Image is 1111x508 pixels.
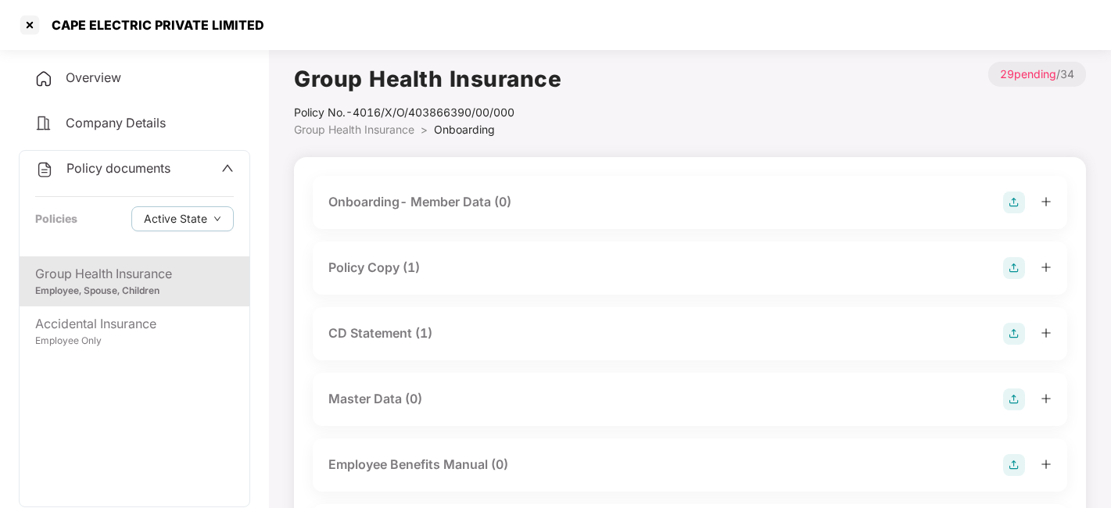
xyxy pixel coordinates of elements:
[1041,393,1052,404] span: plus
[1041,327,1052,338] span: plus
[35,264,234,284] div: Group Health Insurance
[221,162,234,174] span: up
[42,17,264,33] div: CAPE ELECTRIC PRIVATE LIMITED
[213,215,221,224] span: down
[434,123,495,136] span: Onboarding
[1003,257,1025,279] img: svg+xml;base64,PHN2ZyB4bWxucz0iaHR0cDovL3d3dy53My5vcmcvMjAwMC9zdmciIHdpZHRoPSIyOCIgaGVpZ2h0PSIyOC...
[66,70,121,85] span: Overview
[328,258,420,277] div: Policy Copy (1)
[35,334,234,349] div: Employee Only
[131,206,234,231] button: Active Statedown
[328,324,432,343] div: CD Statement (1)
[1000,67,1056,80] span: 29 pending
[1041,459,1052,470] span: plus
[421,123,428,136] span: >
[66,115,166,131] span: Company Details
[35,284,234,299] div: Employee, Spouse, Children
[1003,454,1025,476] img: svg+xml;base64,PHN2ZyB4bWxucz0iaHR0cDovL3d3dy53My5vcmcvMjAwMC9zdmciIHdpZHRoPSIyOCIgaGVpZ2h0PSIyOC...
[34,70,53,88] img: svg+xml;base64,PHN2ZyB4bWxucz0iaHR0cDovL3d3dy53My5vcmcvMjAwMC9zdmciIHdpZHRoPSIyNCIgaGVpZ2h0PSIyNC...
[294,104,561,121] div: Policy No.- 4016/X/O/403866390/00/000
[1041,262,1052,273] span: plus
[35,160,54,179] img: svg+xml;base64,PHN2ZyB4bWxucz0iaHR0cDovL3d3dy53My5vcmcvMjAwMC9zdmciIHdpZHRoPSIyNCIgaGVpZ2h0PSIyNC...
[328,455,508,474] div: Employee Benefits Manual (0)
[294,62,561,96] h1: Group Health Insurance
[1003,323,1025,345] img: svg+xml;base64,PHN2ZyB4bWxucz0iaHR0cDovL3d3dy53My5vcmcvMjAwMC9zdmciIHdpZHRoPSIyOCIgaGVpZ2h0PSIyOC...
[328,192,511,212] div: Onboarding- Member Data (0)
[1003,191,1025,213] img: svg+xml;base64,PHN2ZyB4bWxucz0iaHR0cDovL3d3dy53My5vcmcvMjAwMC9zdmciIHdpZHRoPSIyOCIgaGVpZ2h0PSIyOC...
[294,123,414,136] span: Group Health Insurance
[35,210,77,227] div: Policies
[34,114,53,133] img: svg+xml;base64,PHN2ZyB4bWxucz0iaHR0cDovL3d3dy53My5vcmcvMjAwMC9zdmciIHdpZHRoPSIyNCIgaGVpZ2h0PSIyNC...
[35,314,234,334] div: Accidental Insurance
[66,160,170,176] span: Policy documents
[1003,388,1025,410] img: svg+xml;base64,PHN2ZyB4bWxucz0iaHR0cDovL3d3dy53My5vcmcvMjAwMC9zdmciIHdpZHRoPSIyOCIgaGVpZ2h0PSIyOC...
[988,62,1086,87] p: / 34
[1041,196,1052,207] span: plus
[328,389,422,409] div: Master Data (0)
[144,210,207,227] span: Active State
